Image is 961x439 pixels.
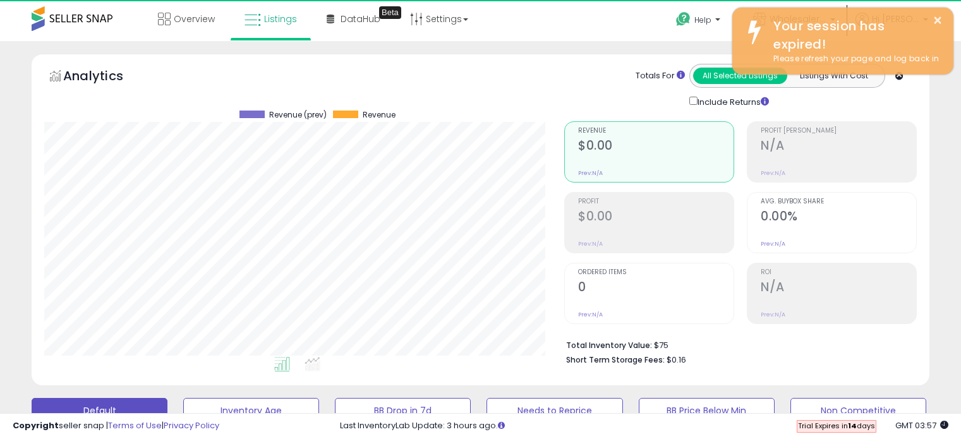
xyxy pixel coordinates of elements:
[764,53,944,65] div: Please refresh your page and log back in
[636,70,685,82] div: Totals For
[761,169,785,177] small: Prev: N/A
[761,269,916,276] span: ROI
[379,6,401,19] div: Tooltip anchor
[32,398,167,423] button: Default
[761,138,916,155] h2: N/A
[363,111,396,119] span: Revenue
[764,17,944,53] div: Your session has expired!
[578,169,603,177] small: Prev: N/A
[895,419,948,431] span: 2025-09-17 03:57 GMT
[13,419,59,431] strong: Copyright
[667,354,686,366] span: $0.16
[578,311,603,318] small: Prev: N/A
[578,240,603,248] small: Prev: N/A
[790,398,926,423] button: Non Competitive
[578,209,734,226] h2: $0.00
[761,128,916,135] span: Profit [PERSON_NAME]
[933,13,943,28] button: ×
[680,94,784,109] div: Include Returns
[848,421,857,431] b: 14
[13,420,219,432] div: seller snap | |
[183,398,319,423] button: Inventory Age
[341,13,380,25] span: DataHub
[578,280,734,297] h2: 0
[264,13,297,25] span: Listings
[578,269,734,276] span: Ordered Items
[340,420,948,432] div: Last InventoryLab Update: 3 hours ago.
[164,419,219,431] a: Privacy Policy
[269,111,327,119] span: Revenue (prev)
[675,11,691,27] i: Get Help
[694,15,711,25] span: Help
[566,340,652,351] b: Total Inventory Value:
[566,354,665,365] b: Short Term Storage Fees:
[63,67,148,88] h5: Analytics
[566,337,907,352] li: $75
[761,209,916,226] h2: 0.00%
[761,198,916,205] span: Avg. Buybox Share
[174,13,215,25] span: Overview
[578,138,734,155] h2: $0.00
[787,68,881,84] button: Listings With Cost
[639,398,775,423] button: BB Price Below Min
[761,280,916,297] h2: N/A
[335,398,471,423] button: BB Drop in 7d
[798,421,875,431] span: Trial Expires in days
[761,311,785,318] small: Prev: N/A
[578,128,734,135] span: Revenue
[578,198,734,205] span: Profit
[666,2,733,41] a: Help
[487,398,622,423] button: Needs to Reprice
[693,68,787,84] button: All Selected Listings
[761,240,785,248] small: Prev: N/A
[108,419,162,431] a: Terms of Use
